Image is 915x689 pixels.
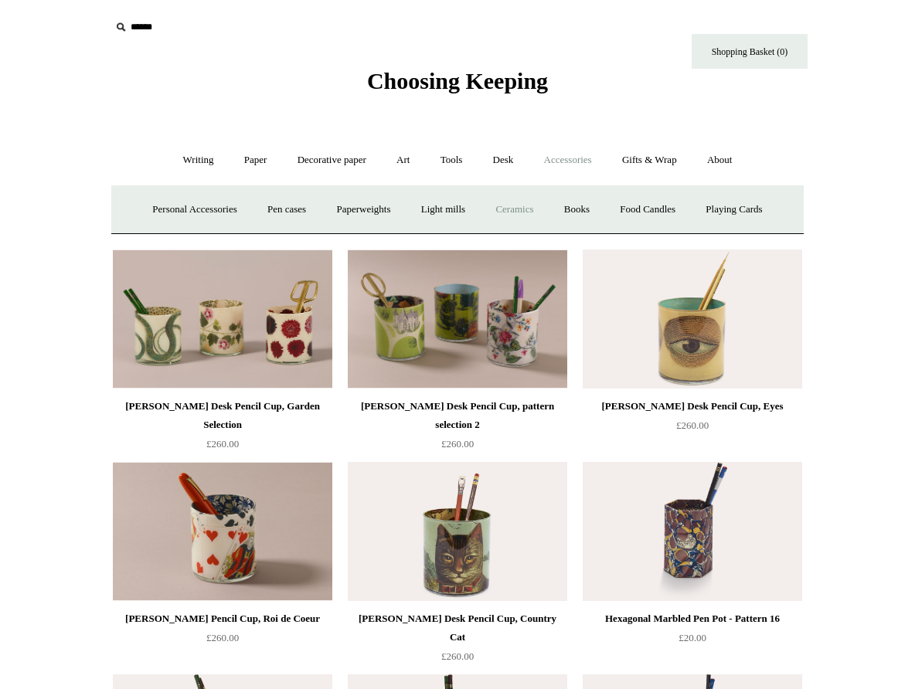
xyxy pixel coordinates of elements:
a: Paper [230,140,281,181]
span: £260.00 [206,438,239,450]
a: Pen cases [253,189,320,230]
div: [PERSON_NAME] Pencil Cup, Roi de Coeur [117,609,328,628]
a: Personal Accessories [138,189,250,230]
img: John Derian Desk Pencil Cup, Garden Selection [113,249,332,389]
span: Choosing Keeping [367,68,548,93]
span: £260.00 [206,632,239,643]
a: Hexagonal Marbled Pen Pot - Pattern 16 £20.00 [583,609,802,673]
a: Books [550,189,604,230]
img: Hexagonal Marbled Pen Pot - Pattern 16 [583,462,802,601]
a: John Derian Desk Pencil Cup, Country Cat John Derian Desk Pencil Cup, Country Cat [348,462,567,601]
a: Gifts & Wrap [608,140,691,181]
a: Playing Cards [692,189,776,230]
span: £260.00 [676,419,709,431]
div: [PERSON_NAME] Desk Pencil Cup, Country Cat [352,609,563,647]
a: [PERSON_NAME] Pencil Cup, Roi de Coeur £260.00 [113,609,332,673]
img: John Derian Desk Pencil Cup, Country Cat [348,462,567,601]
img: John Derian Desk Pencil Cup, Eyes [583,249,802,389]
a: Decorative paper [284,140,380,181]
img: John Derian Desk Pencil Cup, Roi de Coeur [113,462,332,601]
a: John Derian Desk Pencil Cup, pattern selection 2 John Derian Desk Pencil Cup, pattern selection 2 [348,249,567,389]
a: About [693,140,747,181]
a: Paperweights [322,189,404,230]
a: [PERSON_NAME] Desk Pencil Cup, Country Cat £260.00 [348,609,567,673]
div: Hexagonal Marbled Pen Pot - Pattern 16 [587,609,798,628]
a: Art [383,140,423,181]
a: [PERSON_NAME] Desk Pencil Cup, Garden Selection £260.00 [113,397,332,460]
a: Tools [427,140,477,181]
a: [PERSON_NAME] Desk Pencil Cup, pattern selection 2 £260.00 [348,397,567,460]
a: John Derian Desk Pencil Cup, Garden Selection John Derian Desk Pencil Cup, Garden Selection [113,249,332,389]
a: Ceramics [481,189,547,230]
div: [PERSON_NAME] Desk Pencil Cup, Eyes [587,397,798,416]
img: John Derian Desk Pencil Cup, pattern selection 2 [348,249,567,389]
a: Light mills [407,189,479,230]
a: Food Candles [606,189,689,230]
span: £20.00 [679,632,706,643]
span: £260.00 [441,438,474,450]
span: £260.00 [441,650,474,662]
div: [PERSON_NAME] Desk Pencil Cup, pattern selection 2 [352,397,563,434]
div: [PERSON_NAME] Desk Pencil Cup, Garden Selection [117,397,328,434]
a: Shopping Basket (0) [692,34,808,69]
a: Writing [169,140,228,181]
a: Desk [479,140,528,181]
a: Accessories [530,140,606,181]
a: John Derian Desk Pencil Cup, Roi de Coeur John Derian Desk Pencil Cup, Roi de Coeur [113,462,332,601]
a: Hexagonal Marbled Pen Pot - Pattern 16 Hexagonal Marbled Pen Pot - Pattern 16 [583,462,802,601]
a: [PERSON_NAME] Desk Pencil Cup, Eyes £260.00 [583,397,802,460]
a: Choosing Keeping [367,80,548,91]
a: John Derian Desk Pencil Cup, Eyes John Derian Desk Pencil Cup, Eyes [583,249,802,389]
